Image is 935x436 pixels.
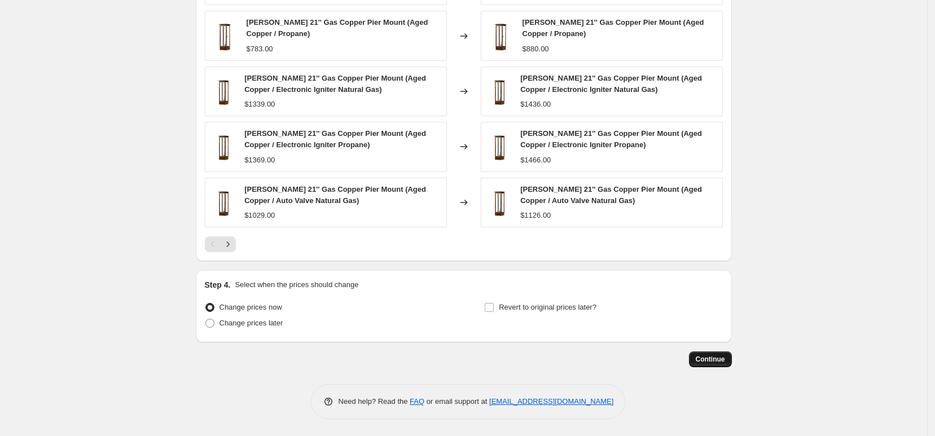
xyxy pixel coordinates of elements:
img: HylandGasCopperPierMount_80x.png [487,130,512,164]
a: FAQ [410,397,424,406]
span: [PERSON_NAME] 21'' Gas Copper Pier Mount (Aged Copper / Electronic Igniter Natural Gas) [244,74,426,94]
div: $1126.00 [520,210,551,221]
span: or email support at [424,397,489,406]
span: [PERSON_NAME] 21'' Gas Copper Pier Mount (Aged Copper / Auto Valve Natural Gas) [244,185,426,205]
img: HylandGasCopperPierMount_80x.png [487,19,513,53]
div: $783.00 [247,43,273,55]
span: Need help? Read the [339,397,410,406]
img: HylandGasCopperPierMount_80x.png [211,74,236,108]
img: HylandGasCopperPierMount_80x.png [211,130,236,164]
div: $880.00 [523,43,549,55]
span: Revert to original prices later? [499,303,596,311]
a: [EMAIL_ADDRESS][DOMAIN_NAME] [489,397,613,406]
span: [PERSON_NAME] 21'' Gas Copper Pier Mount (Aged Copper / Electronic Igniter Natural Gas) [520,74,702,94]
img: HylandGasCopperPierMount_80x.png [211,19,238,53]
span: Change prices later [220,319,283,327]
div: $1369.00 [244,155,275,166]
div: $1466.00 [520,155,551,166]
p: Select when the prices should change [235,279,358,290]
button: Next [220,236,236,252]
span: [PERSON_NAME] 21'' Gas Copper Pier Mount (Aged Copper / Propane) [247,18,428,38]
button: Continue [689,351,732,367]
span: [PERSON_NAME] 21'' Gas Copper Pier Mount (Aged Copper / Electronic Igniter Propane) [520,129,702,149]
div: $1436.00 [520,99,551,110]
img: HylandGasCopperPierMount_80x.png [487,186,512,219]
nav: Pagination [205,236,236,252]
h2: Step 4. [205,279,231,290]
span: Continue [696,355,725,364]
span: [PERSON_NAME] 21'' Gas Copper Pier Mount (Aged Copper / Auto Valve Natural Gas) [520,185,702,205]
span: Change prices now [220,303,282,311]
img: HylandGasCopperPierMount_80x.png [211,186,236,219]
img: HylandGasCopperPierMount_80x.png [487,74,512,108]
div: $1339.00 [244,99,275,110]
div: $1029.00 [244,210,275,221]
span: [PERSON_NAME] 21'' Gas Copper Pier Mount (Aged Copper / Electronic Igniter Propane) [244,129,426,149]
span: [PERSON_NAME] 21'' Gas Copper Pier Mount (Aged Copper / Propane) [523,18,704,38]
